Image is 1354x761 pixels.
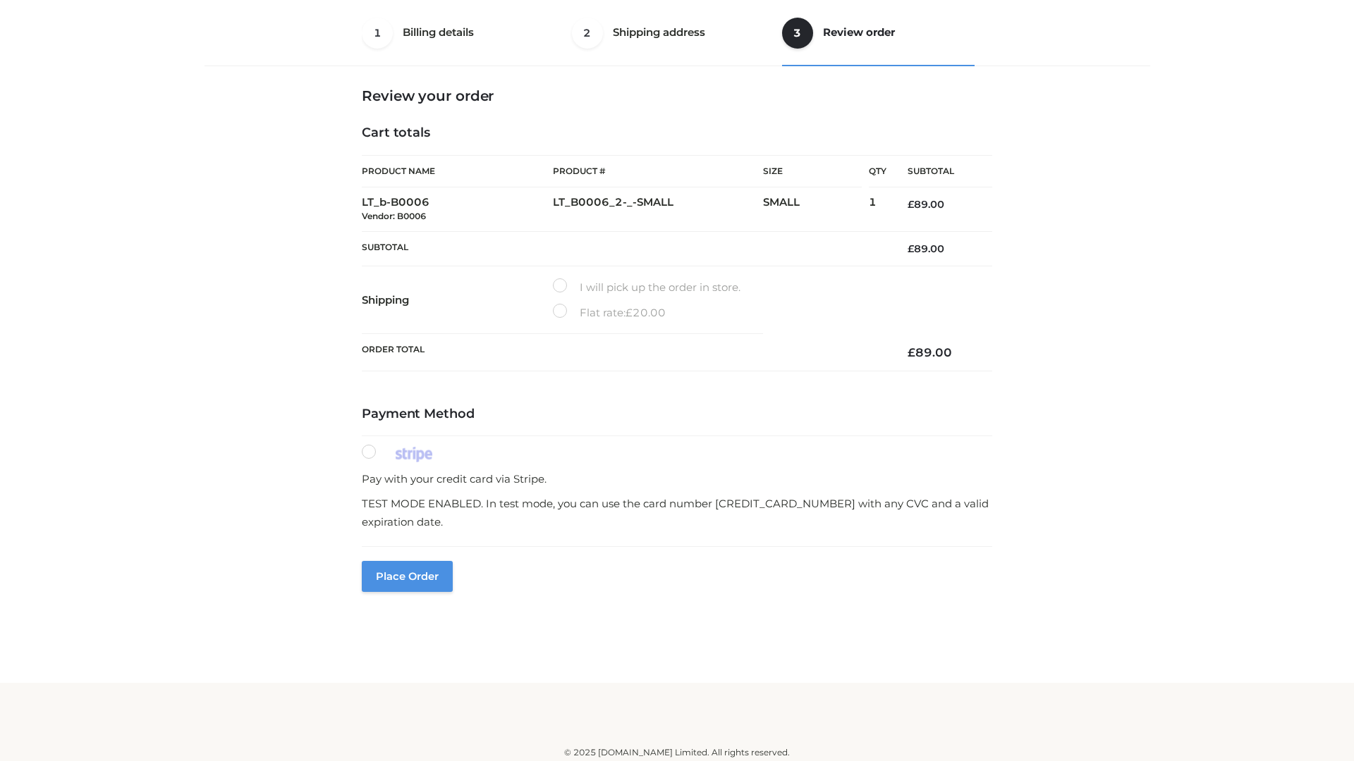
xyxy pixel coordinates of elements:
td: LT_B0006_2-_-SMALL [553,187,763,232]
bdi: 89.00 [908,345,952,359]
th: Order Total [362,334,886,371]
span: £ [908,345,915,359]
bdi: 89.00 [908,198,944,211]
span: £ [908,242,914,255]
th: Size [763,156,862,187]
small: Vendor: B0006 [362,211,426,221]
span: £ [626,306,633,319]
td: 1 [869,187,886,232]
td: SMALL [763,187,869,232]
label: I will pick up the order in store. [553,278,740,297]
div: © 2025 [DOMAIN_NAME] Limited. All rights reserved. [209,745,1145,760]
bdi: 89.00 [908,242,944,255]
h4: Cart totals [362,125,992,141]
span: £ [908,198,914,211]
bdi: 20.00 [626,306,666,319]
p: Pay with your credit card via Stripe. [362,470,992,488]
th: Product # [553,155,763,187]
h4: Payment Method [362,407,992,422]
th: Shipping [362,266,553,334]
p: TEST MODE ENABLED. In test mode, you can use the card number [CREDIT_CARD_NUMBER] with any CVC an... [362,495,992,531]
th: Subtotal [886,156,992,187]
h3: Review your order [362,87,992,104]
button: Place order [362,561,453,592]
th: Qty [869,155,886,187]
td: LT_b-B0006 [362,187,553,232]
th: Subtotal [362,231,886,266]
th: Product Name [362,155,553,187]
label: Flat rate: [553,304,666,322]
